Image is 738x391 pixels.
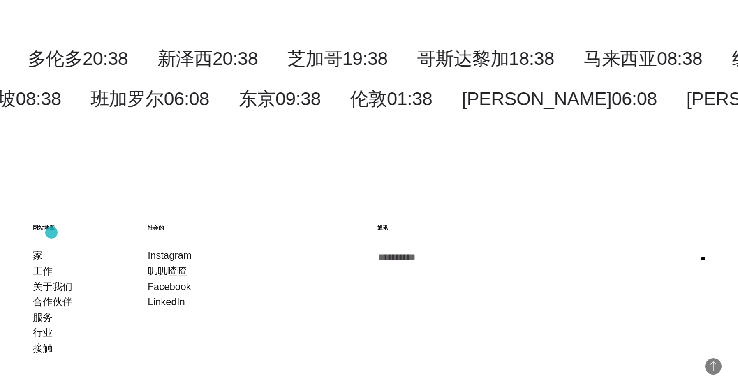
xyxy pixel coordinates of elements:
[350,88,432,109] a: 伦敦01:38
[239,88,321,109] a: 东京09:38
[33,325,53,340] a: 行业
[16,88,61,109] font: 08:38
[28,48,83,69] font: 多伦多
[33,343,53,354] font: 接触
[287,48,342,69] font: 芝加哥
[462,88,657,109] a: [PERSON_NAME]06:08
[148,263,187,279] a: 叽叽喳喳
[33,225,55,231] font: 网站地图
[342,48,388,69] font: 19:38
[417,48,554,69] a: 哥斯达黎加18:38
[148,296,185,307] font: LinkedIn
[33,281,72,292] font: 关于我们
[33,310,53,325] a: 服务
[462,88,611,109] font: [PERSON_NAME]
[213,48,258,69] font: 20:38
[148,281,191,292] font: Facebook
[509,48,554,69] font: 18:38
[275,88,321,109] font: 09:38
[33,263,53,279] a: 工作
[83,48,128,69] font: 20:38
[148,279,191,294] a: Facebook
[157,48,213,69] font: 新泽西
[148,225,164,231] font: 社会的
[164,88,209,109] font: 06:08
[148,248,192,263] a: Instagram
[350,88,387,109] font: 伦敦
[584,48,657,69] font: 马来西亚
[33,265,53,276] font: 工作
[33,312,53,323] font: 服务
[612,88,657,109] font: 06:08
[287,48,388,69] a: 芝加哥19:38
[33,250,43,261] font: 家
[28,48,128,69] a: 多伦多20:38
[584,48,703,69] a: 马来西亚08:38
[148,250,192,261] font: Instagram
[148,294,185,310] a: LinkedIn
[148,265,187,276] font: 叽叽喳喳
[90,88,164,109] font: 班加罗尔
[33,327,53,338] font: 行业
[33,296,72,307] font: 合作伙伴
[657,48,702,69] font: 08:38
[239,88,275,109] font: 东京
[33,294,72,310] a: 合作伙伴
[33,340,53,356] a: 接触
[33,279,72,294] a: 关于我们
[90,88,209,109] a: 班加罗尔06:08
[157,48,258,69] a: 新泽西20:38
[33,248,43,263] a: 家
[417,48,509,69] font: 哥斯达黎加
[377,225,389,231] font: 通讯
[387,88,432,109] font: 01:38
